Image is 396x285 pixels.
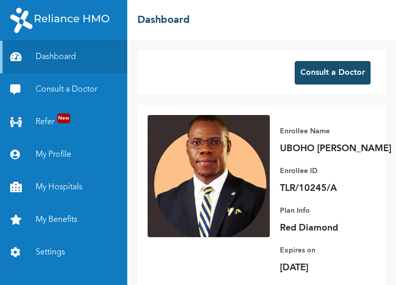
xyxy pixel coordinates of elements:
h2: Dashboard [137,13,190,28]
span: New [57,113,70,123]
button: Consult a Doctor [295,61,371,84]
img: RelianceHMO's Logo [10,8,109,33]
img: Enrollee [148,115,270,237]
